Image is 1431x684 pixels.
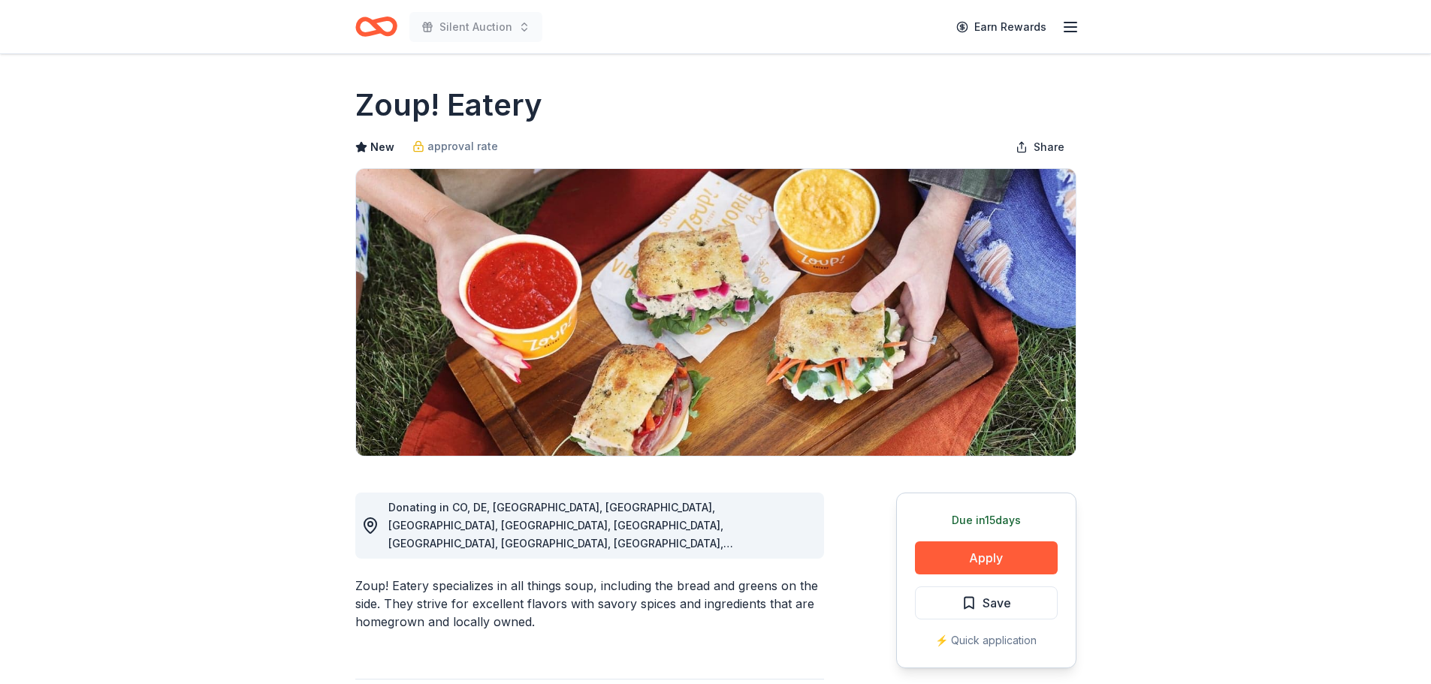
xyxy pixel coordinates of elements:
[915,631,1058,649] div: ⚡️ Quick application
[915,541,1058,574] button: Apply
[915,586,1058,619] button: Save
[388,501,733,586] span: Donating in CO, DE, [GEOGRAPHIC_DATA], [GEOGRAPHIC_DATA], [GEOGRAPHIC_DATA], [GEOGRAPHIC_DATA], [...
[439,18,512,36] span: Silent Auction
[915,511,1058,529] div: Due in 15 days
[983,593,1011,613] span: Save
[356,169,1076,456] img: Image for Zoup! Eatery
[427,137,498,155] span: approval rate
[409,12,542,42] button: Silent Auction
[947,14,1055,41] a: Earn Rewards
[370,138,394,156] span: New
[355,577,824,631] div: Zoup! Eatery specializes in all things soup, including the bread and greens on the side. They str...
[355,9,397,44] a: Home
[412,137,498,155] a: approval rate
[355,84,542,126] h1: Zoup! Eatery
[1004,132,1076,162] button: Share
[1034,138,1064,156] span: Share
